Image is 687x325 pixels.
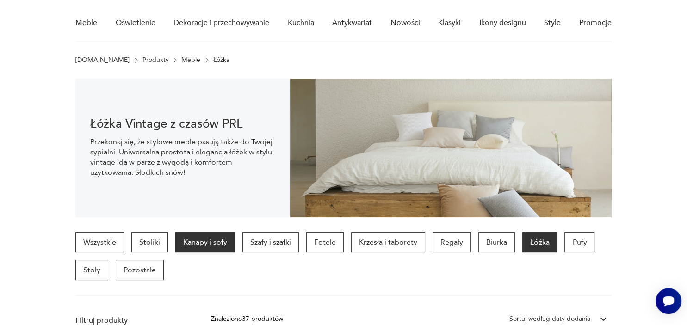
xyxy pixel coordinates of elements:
a: Krzesła i taborety [351,232,425,252]
a: Fotele [306,232,344,252]
a: Pozostałe [116,260,164,280]
div: Znaleziono 37 produktów [211,314,283,324]
div: Sortuj według daty dodania [509,314,590,324]
a: [DOMAIN_NAME] [75,56,130,64]
a: Łóżka [522,232,557,252]
p: Łóżka [213,56,229,64]
a: Style [544,5,561,41]
a: Produkty [142,56,169,64]
a: Wszystkie [75,232,124,252]
a: Stoliki [131,232,168,252]
a: Ikony designu [479,5,526,41]
p: Przekonaj się, że stylowe meble pasują także do Twojej sypialni. Uniwersalna prostota i elegancja... [90,137,275,178]
a: Nowości [390,5,420,41]
a: Antykwariat [332,5,372,41]
a: Szafy i szafki [242,232,299,252]
a: Promocje [579,5,612,41]
h1: Łóżka Vintage z czasów PRL [90,118,275,129]
a: Regały [433,232,471,252]
a: Kuchnia [288,5,314,41]
a: Oświetlenie [116,5,155,41]
img: 2ae03b4a53235da2107dc325ac1aff74.jpg [290,79,612,217]
a: Pufy [564,232,594,252]
a: Klasyki [438,5,461,41]
a: Biurka [478,232,515,252]
a: Kanapy i sofy [175,232,235,252]
a: Meble [181,56,200,64]
iframe: Smartsupp widget button [656,288,681,314]
a: Meble [75,5,97,41]
a: Stoły [75,260,108,280]
a: Dekoracje i przechowywanie [173,5,269,41]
